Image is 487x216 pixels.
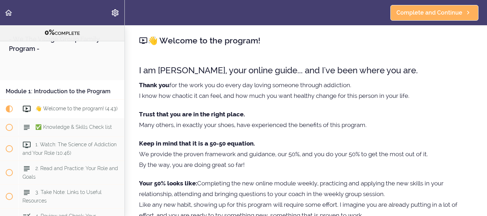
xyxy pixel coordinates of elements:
span: ✅ Knowledge & Skills Check list [35,124,112,130]
span: Complete and Continue [396,9,462,17]
span: 0% [45,28,55,37]
span: 1. Watch: The Science of Addiction and Your Role (10:46) [22,142,117,156]
span: 2. Read and Practice: Your Role and Goals [22,165,118,179]
strong: Thank you [139,81,169,89]
h3: I am [PERSON_NAME], your online guide... and I've been where you are. [139,64,473,76]
p: for the work you do every day loving someone through addiction. I know how chaotic it can feel, a... [139,80,473,101]
strong: Keep in mind that it is a 50-50 equation. [139,140,255,147]
strong: Your 50% looks like: [139,180,197,187]
span: 👋 Welcome to the program! (4:43) [35,106,118,111]
h2: 👋 Welcome to the program! [139,35,473,47]
svg: Back to course curriculum [4,9,13,17]
span: 3. Take Note: Links to Useful Resources [22,189,102,203]
strong: Trust that you are in the right place. [139,111,245,118]
p: Many others, in exactly your shoes, have experienced the benefits of this program. [139,109,473,130]
p: We provide the proven framework and guidance, our 50%, and you do your 50% to get the most out of... [139,138,473,170]
svg: Settings Menu [111,9,119,17]
a: Complete and Continue [390,5,478,21]
div: COMPLETE [9,28,116,37]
